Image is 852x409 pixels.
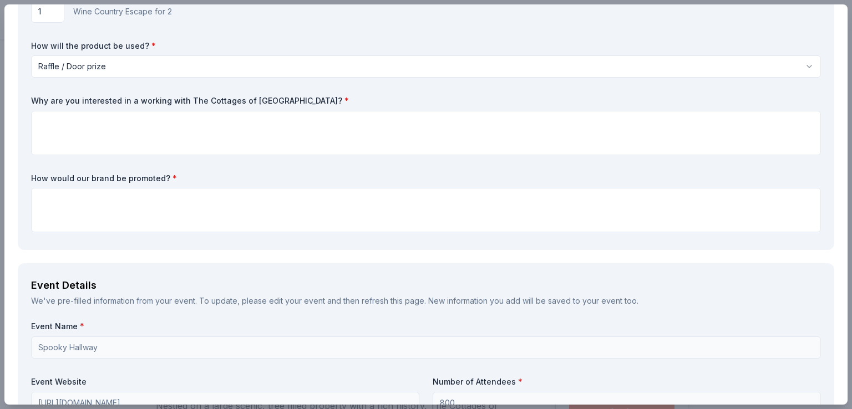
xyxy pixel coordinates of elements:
[433,376,821,387] label: Number of Attendees
[31,321,821,332] label: Event Name
[31,294,821,308] div: We've pre-filled information from your event. To update, please edit your event and then refresh ...
[73,5,172,18] div: Wine Country Escape for 2
[31,40,821,52] label: How will the product be used?
[31,376,419,387] label: Event Website
[31,95,821,106] label: Why are you interested in a working with The Cottages of [GEOGRAPHIC_DATA]?
[31,277,821,294] div: Event Details
[31,173,821,184] label: How would our brand be promoted?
